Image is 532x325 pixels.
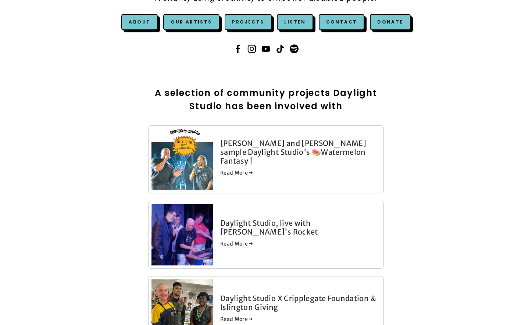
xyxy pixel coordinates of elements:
[163,14,219,30] a: Our Artists
[220,240,381,247] a: Read More →
[225,14,271,30] a: Projects
[220,139,366,165] a: [PERSON_NAME] and [PERSON_NAME] sample Daylight Studio's 🍉Watermelon Fantasy !
[146,129,218,190] img: Snoop Dogg and Dr. Dre sample Daylight Studio's 🍉Watermelon Fantasy !
[151,204,213,265] img: Daylight Studio, live with Robyn's Rocket
[151,204,220,265] a: Daylight Studio, live with Robyn's Rocket
[129,19,150,25] a: About
[220,218,318,236] a: Daylight Studio, live with [PERSON_NAME]'s Rocket
[220,315,381,323] a: Read More →
[151,129,220,190] a: Snoop Dogg and Dr. Dre sample Daylight Studio's 🍉Watermelon Fantasy !
[284,19,306,25] a: Listen
[370,14,410,30] a: Donate
[319,14,365,30] a: Contact
[148,86,384,113] h2: A selection of community projects Daylight Studio has been involved with
[220,169,381,176] a: Read More →
[220,294,376,312] a: Daylight Studio X Cripplegate Foundation & Islington Giving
